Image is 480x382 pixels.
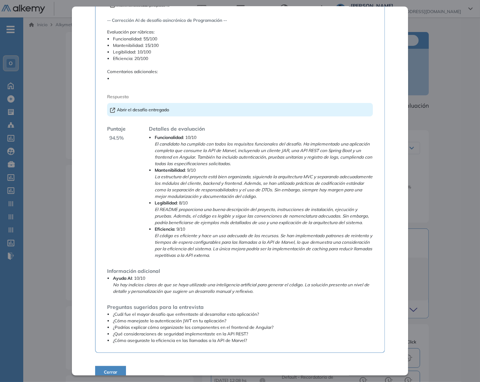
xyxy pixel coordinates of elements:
li: Legibilidad: 10/100 [113,49,373,55]
span: Preguntas sugeridas para la entrevista [107,304,204,310]
em: No hay indicios claros de que se haya utilizado una inteligencia artificial para generar el códig... [113,282,369,294]
li: ¿Cómo aseguraste la eficiencia en las llamadas a la API de Marvel? [113,337,373,344]
li: : 8/10 [155,200,373,226]
button: Cerrar [95,366,126,378]
li: ¿Cuál fue el mayor desafío que enfrentaste al desarrollar esta aplicación? [113,311,373,318]
li: Eficiencia: 20/100 [113,55,373,62]
strong: Funcionalidad [155,135,183,140]
li: ¿Cómo manejaste la autenticación JWT en tu aplicación? [113,318,373,324]
span: Evaluación por rúbricas: [107,29,155,35]
span: Información adicional [107,268,160,274]
em: El código es eficiente y hace un uso adecuado de los recursos. Se han implementado patrones de re... [155,233,372,258]
li: : 9/10 [155,226,373,259]
span: Comentarios adicionales: [107,69,158,74]
li: : 9/10 [155,167,373,200]
span: Puntaje [107,125,126,133]
span: Respuesta [107,93,346,100]
span: Detalles de evaluación [149,125,205,133]
li: ¿Podrías explicar cómo organizaste los componentes en el frontend de Angular? [113,324,373,331]
em: El README proporciona una buena descripción del proyecto, instrucciones de instalación, ejecución... [155,207,369,225]
span: Cerrar [104,369,117,375]
span: 94.5 % [109,134,124,142]
strong: Mantenibilidad [155,167,185,173]
strong: Ayuda AI [113,275,132,281]
li: Mantenibilidad: 15/100 [113,42,373,49]
span: -- Corrección AI de desafío asincrónico de Programación -- [107,17,373,24]
li: Funcionalidad: 55/100 [113,36,373,42]
em: La estructura del proyecto está bien organizada, siguiendo la arquitectura MVC y separando adecua... [155,174,373,199]
em: El candidato ha cumplido con todos los requisitos funcionales del desafío. Ha implementado una ap... [155,141,372,166]
li: : 10/10 [113,275,373,295]
a: Abrir el desafío entregado [110,107,169,112]
strong: Eficiencia [155,226,174,232]
strong: Legibilidad [155,200,177,206]
li: : 10/10 [155,134,373,167]
li: ¿Qué consideraciones de seguridad implementaste en la API REST? [113,331,373,337]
